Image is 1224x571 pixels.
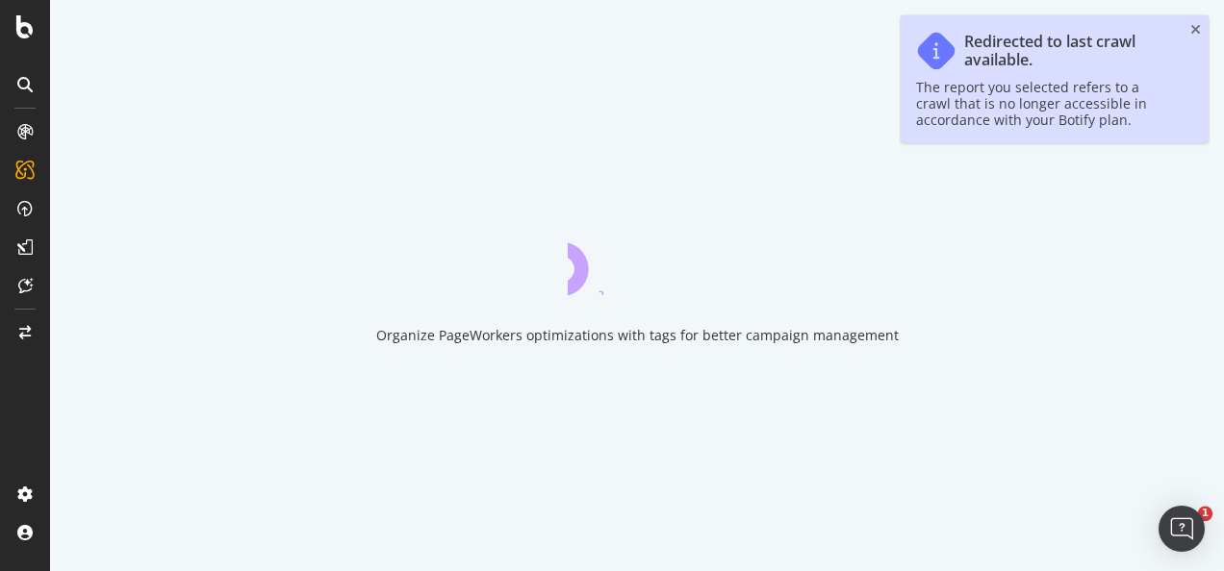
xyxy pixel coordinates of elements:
div: Open Intercom Messenger [1159,506,1205,552]
span: 1 [1198,506,1213,521]
div: Organize PageWorkers optimizations with tags for better campaign management [376,326,899,345]
div: animation [568,226,706,295]
div: The report you selected refers to a crawl that is no longer accessible in accordance with your Bo... [916,79,1174,128]
div: close toast [1190,23,1201,37]
div: Redirected to last crawl available. [964,33,1174,69]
